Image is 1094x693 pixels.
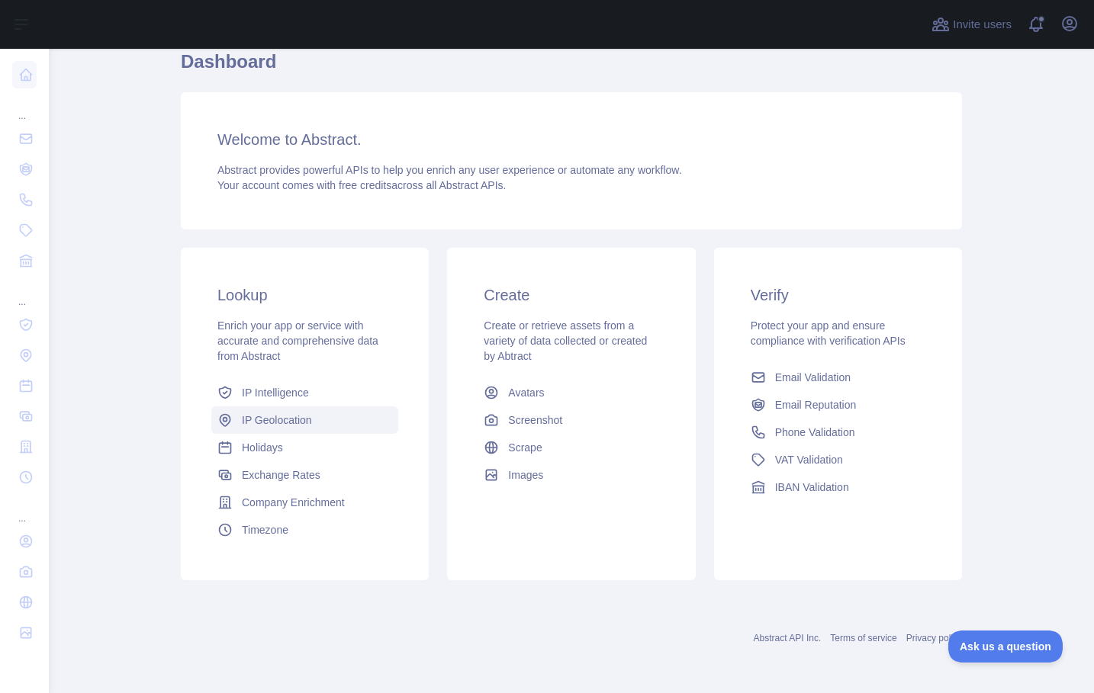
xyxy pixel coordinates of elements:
span: Timezone [242,522,288,537]
span: Email Reputation [775,397,857,412]
span: VAT Validation [775,452,843,467]
h3: Lookup [217,284,392,306]
a: IP Intelligence [211,379,398,406]
h3: Verify [751,284,925,306]
a: Images [478,461,664,489]
a: IBAN Validation [745,473,932,501]
a: Privacy policy [906,633,962,643]
span: Protect your app and ensure compliance with verification APIs [751,319,906,347]
div: ... [12,91,37,122]
h1: Dashboard [181,50,962,86]
a: Terms of service [830,633,896,643]
a: IP Geolocation [211,406,398,434]
div: ... [12,494,37,525]
span: IBAN Validation [775,480,849,495]
span: Avatars [508,385,544,400]
span: Your account comes with across all Abstract APIs. [217,179,506,191]
span: Screenshot [508,412,562,428]
span: Exchange Rates [242,467,320,483]
span: Phone Validation [775,425,855,440]
span: Enrich your app or service with accurate and comprehensive data from Abstract [217,319,378,362]
div: ... [12,278,37,308]
button: Invite users [928,12,1015,37]
iframe: Toggle Customer Support [948,630,1063,663]
a: Phone Validation [745,419,932,446]
span: Scrape [508,440,542,455]
span: Email Validation [775,370,851,385]
a: Exchange Rates [211,461,398,489]
a: Company Enrichment [211,489,398,516]
a: Email Reputation [745,391,932,419]
span: Holidays [242,440,283,455]
span: Invite users [953,16,1012,34]
h3: Create [484,284,658,306]
h3: Welcome to Abstract. [217,129,925,150]
span: free credits [339,179,391,191]
a: Screenshot [478,406,664,434]
span: IP Intelligence [242,385,309,400]
a: Email Validation [745,364,932,391]
a: Avatars [478,379,664,406]
span: Abstract provides powerful APIs to help you enrich any user experience or automate any workflow. [217,164,682,176]
a: Abstract API Inc. [754,633,822,643]
a: Timezone [211,516,398,544]
a: Scrape [478,434,664,461]
span: IP Geolocation [242,412,312,428]
span: Images [508,467,543,483]
a: Holidays [211,434,398,461]
span: Create or retrieve assets from a variety of data collected or created by Abtract [484,319,647,362]
span: Company Enrichment [242,495,345,510]
a: VAT Validation [745,446,932,473]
